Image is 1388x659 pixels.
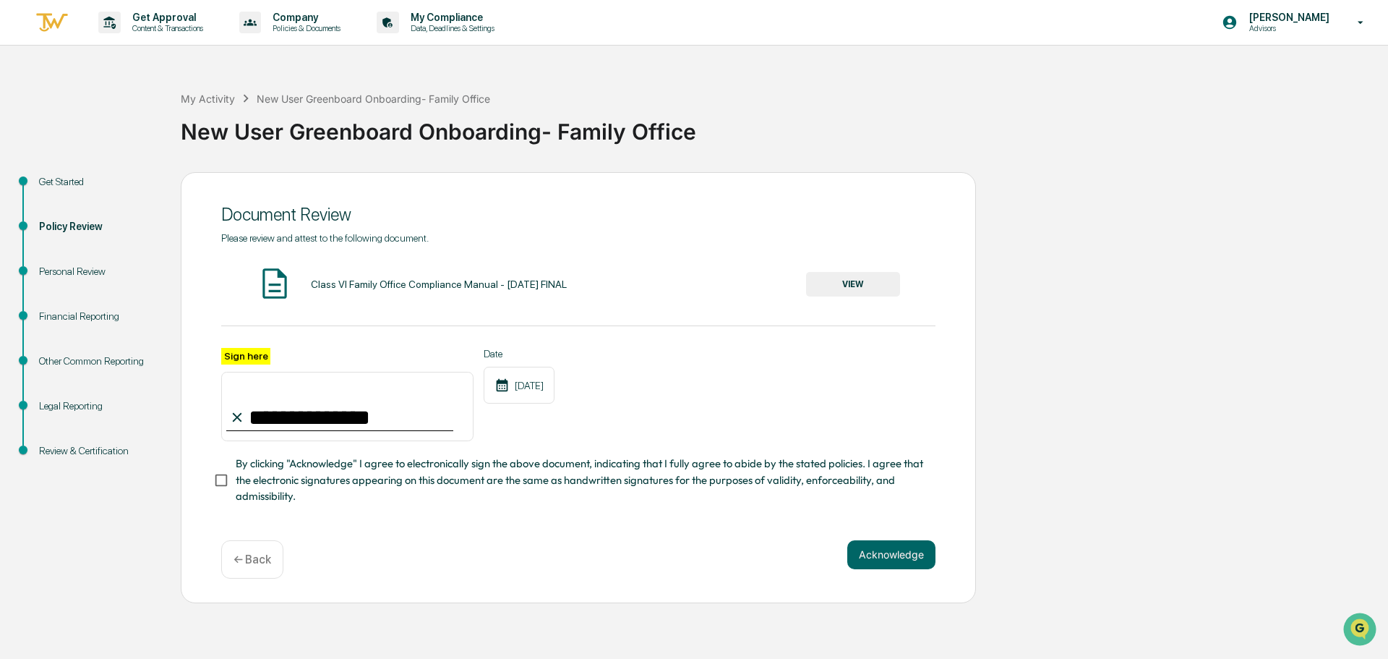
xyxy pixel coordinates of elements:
p: Advisors [1238,23,1337,33]
p: [PERSON_NAME] [1238,12,1337,23]
p: Data, Deadlines & Settings [399,23,502,33]
a: 🖐️Preclearance [9,177,99,203]
div: My Activity [181,93,235,105]
p: My Compliance [399,12,502,23]
button: Start new chat [246,115,263,132]
div: Review & Certification [39,443,158,459]
a: 🔎Data Lookup [9,204,97,230]
button: VIEW [806,272,900,297]
div: 🔎 [14,211,26,223]
iframe: Open customer support [1342,611,1381,650]
span: Data Lookup [29,210,91,224]
div: [DATE] [484,367,554,404]
a: Powered byPylon [102,245,175,256]
p: Company [261,12,348,23]
div: Class VI Family Office Compliance Manual - [DATE] FINAL [311,279,567,290]
p: Policies & Documents [261,23,348,33]
input: Clear [38,66,239,81]
span: Preclearance [29,182,93,197]
p: Content & Transactions [121,23,210,33]
div: Start new chat [49,111,237,125]
div: Financial Reporting [39,309,158,324]
div: Other Common Reporting [39,354,158,369]
label: Date [484,348,554,360]
div: Document Review [221,204,935,225]
div: Get Started [39,174,158,190]
span: Please review and attest to the following document. [221,232,429,244]
span: Pylon [144,245,175,256]
div: Personal Review [39,264,158,279]
img: Document Icon [257,265,293,302]
div: New User Greenboard Onboarding- Family Office [181,107,1381,145]
span: Attestations [119,182,179,197]
div: Legal Reporting [39,399,158,414]
a: 🗄️Attestations [99,177,185,203]
div: Policy Review [39,219,158,234]
button: Acknowledge [847,540,935,569]
p: How can we help? [14,30,263,54]
img: 1746055101610-c473b297-6a78-478c-a979-82029cc54cd1 [14,111,40,137]
p: Get Approval [121,12,210,23]
div: 🖐️ [14,184,26,195]
p: ← Back [234,553,271,566]
div: New User Greenboard Onboarding- Family Office [257,93,490,105]
span: By clicking "Acknowledge" I agree to electronically sign the above document, indicating that I fu... [236,456,924,504]
img: logo [35,11,69,35]
div: 🗄️ [105,184,116,195]
div: We're available if you need us! [49,125,183,137]
label: Sign here [221,348,270,365]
